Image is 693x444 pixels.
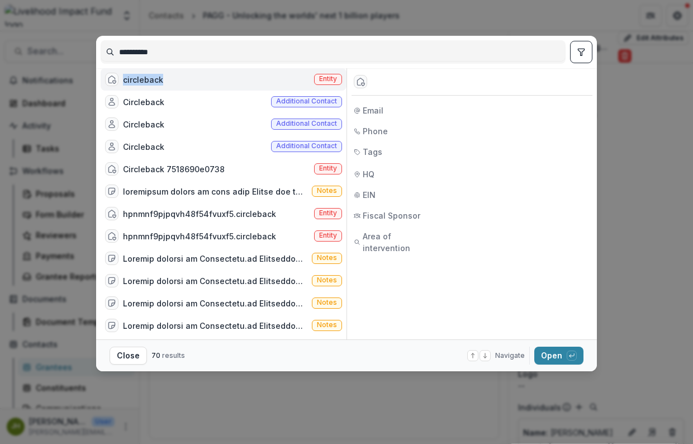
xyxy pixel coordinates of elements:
[123,74,163,86] div: circleback
[363,168,374,180] span: HQ
[110,347,147,365] button: Close
[317,187,337,195] span: Notes
[123,141,164,153] div: Circleback
[319,75,337,83] span: Entity
[276,120,337,127] span: Additional contact
[123,208,276,220] div: hpnmnf9pjpqvh48f54fvuxf5.circleback
[363,125,388,137] span: Phone
[123,163,225,175] div: Circleback 7518690e0738
[123,119,164,130] div: Circleback
[317,299,337,306] span: Notes
[534,347,583,365] button: Open
[276,142,337,150] span: Additional contact
[123,275,307,287] div: Loremip dolorsi am Consectetu.ad Elitseddoeiu ['Tempor Incididuntu', 'Lab Etdol', 'Magn Aliq', 'E...
[276,97,337,105] span: Additional contact
[363,230,438,254] span: Area of intervention
[317,321,337,329] span: Notes
[495,351,525,361] span: Navigate
[363,210,420,221] span: Fiscal Sponsor
[151,351,160,360] span: 70
[123,230,276,242] div: hpnmnf9pjpqvh48f54fvuxf5.circleback
[319,232,337,239] span: Entity
[123,96,164,108] div: Circleback
[319,209,337,217] span: Entity
[363,189,376,201] span: EIN
[319,164,337,172] span: Entity
[123,320,307,332] div: Loremip dolorsi am Consectetu.ad Elitseddoeiu ['temporincid', 'Utlabo Etdoloremag'] Aliquaen * Ad...
[123,253,307,264] div: Loremip dolorsi am Consectetu.ad Elitseddoeiu ['Tempori Utlabo-Etdo', 'Magnaa Enimadminim'] Venia...
[570,41,592,63] button: toggle filters
[363,105,383,116] span: Email
[317,276,337,284] span: Notes
[123,186,307,197] div: loremipsum dolors am cons adip Elitse doe tem incidi utla Etdoloremagn://ali.enimadmini.ve/quis/n...
[363,146,382,158] span: Tags
[123,297,307,309] div: Loremip dolorsi am Consectetu.ad Elitseddoeiu ['Tempor Incididu', 'Utla Etdolo'] Magnaali * Enim ...
[317,254,337,262] span: Notes
[162,351,185,360] span: results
